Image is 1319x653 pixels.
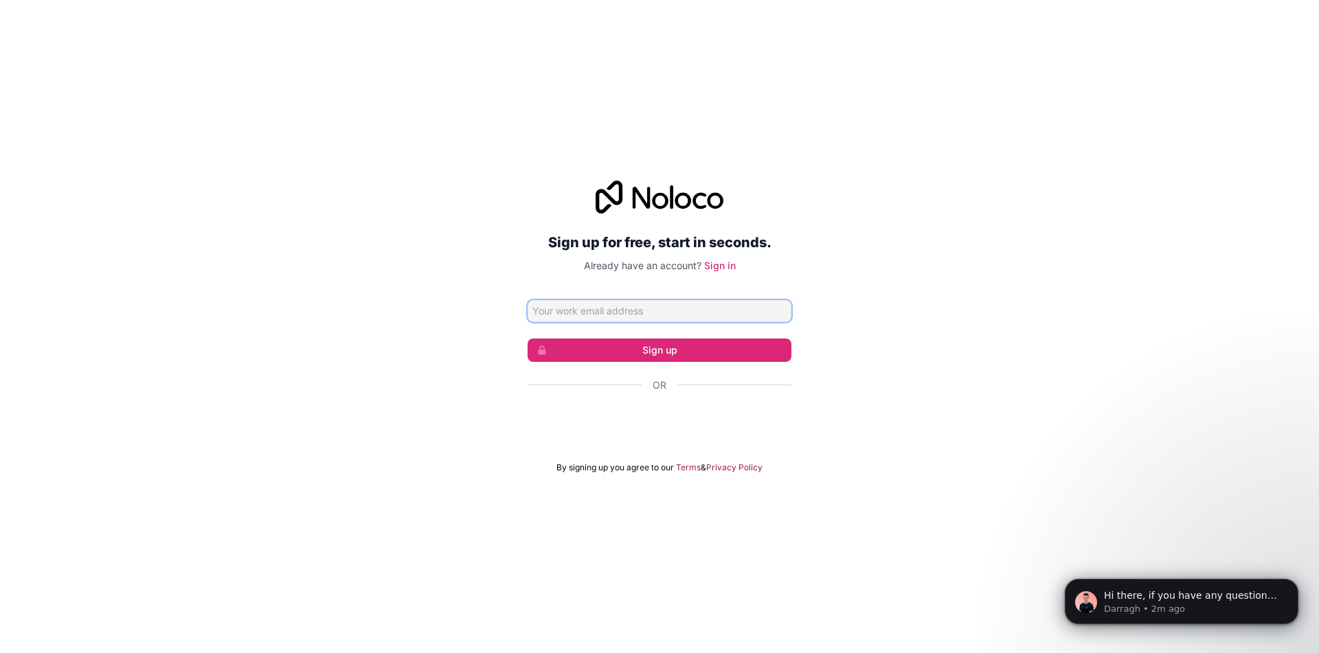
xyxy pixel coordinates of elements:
h2: Sign up for free, start in seconds. [528,230,791,255]
a: Sign in [704,260,736,271]
span: By signing up you agree to our [556,462,674,473]
span: Already have an account? [584,260,701,271]
a: Terms [676,462,701,473]
iframe: Intercom notifications message [1044,550,1319,646]
iframe: Botón Iniciar sesión con Google [521,407,798,437]
button: Sign up [528,339,791,362]
span: Or [653,378,666,392]
span: & [701,462,706,473]
input: Email address [528,300,791,322]
a: Privacy Policy [706,462,763,473]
